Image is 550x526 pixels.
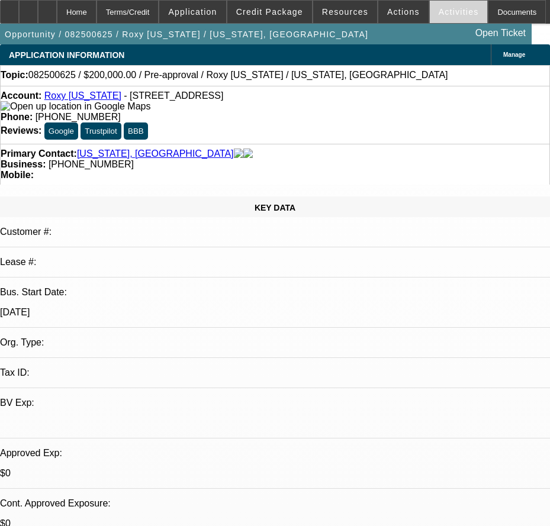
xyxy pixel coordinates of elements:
strong: Reviews: [1,125,41,135]
img: linkedin-icon.png [243,149,253,159]
button: Resources [313,1,377,23]
strong: Mobile: [1,170,34,180]
button: Trustpilot [81,122,121,140]
img: Open up location in Google Maps [1,101,150,112]
span: Activities [439,7,479,17]
span: Application [168,7,217,17]
span: Manage [503,51,525,58]
strong: Business: [1,159,46,169]
strong: Phone: [1,112,33,122]
button: Credit Package [227,1,312,23]
button: Activities [430,1,488,23]
a: View Google Maps [1,101,150,111]
button: Actions [378,1,429,23]
img: facebook-icon.png [234,149,243,159]
a: Roxy [US_STATE] [44,91,121,101]
strong: Account: [1,91,41,101]
span: Opportunity / 082500625 / Roxy [US_STATE] / [US_STATE], [GEOGRAPHIC_DATA] [5,30,368,39]
span: [PHONE_NUMBER] [49,159,134,169]
strong: Primary Contact: [1,149,77,159]
span: APPLICATION INFORMATION [9,50,124,60]
strong: Topic: [1,70,28,80]
span: [PHONE_NUMBER] [36,112,121,122]
button: Google [44,122,78,140]
span: Resources [322,7,368,17]
span: Actions [387,7,420,17]
span: Credit Package [236,7,303,17]
button: Application [159,1,226,23]
a: [US_STATE], [GEOGRAPHIC_DATA] [77,149,234,159]
span: 082500625 / $200,000.00 / Pre-approval / Roxy [US_STATE] / [US_STATE], [GEOGRAPHIC_DATA] [28,70,448,80]
span: KEY DATA [255,203,295,212]
button: BBB [124,122,148,140]
span: - [STREET_ADDRESS] [124,91,223,101]
a: Open Ticket [471,23,530,43]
